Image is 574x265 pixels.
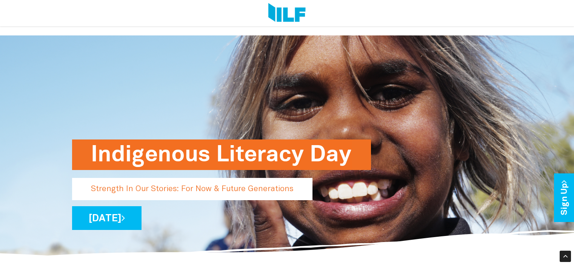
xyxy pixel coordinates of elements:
div: Scroll Back to Top [560,251,571,262]
a: [DATE] [72,206,142,230]
h1: Indigenous Literacy Day [91,139,352,170]
img: Logo [268,3,306,23]
p: Strength In Our Stories: For Now & Future Generations [72,178,312,200]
